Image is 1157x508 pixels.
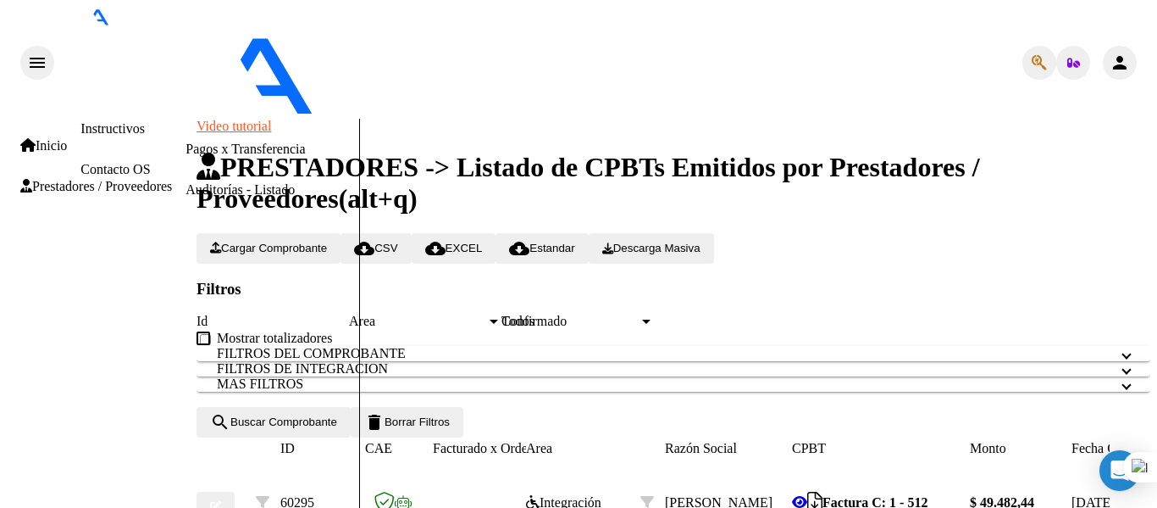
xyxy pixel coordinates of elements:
h3: Filtros [197,280,1150,299]
span: CAE [365,441,392,455]
button: Estandar [495,233,588,264]
span: Descarga Masiva [602,242,700,254]
button: EXCEL [412,233,496,264]
span: EXCEL [425,242,483,254]
span: Monto [970,441,1006,455]
span: Facturado x Orden De [433,441,554,455]
datatable-header-cell: Fecha Cpbt [1071,438,1148,460]
span: CSV [354,242,397,254]
div: Open Intercom Messenger [1099,450,1140,491]
span: (alt+q) [339,183,418,214]
datatable-header-cell: Area [526,438,640,460]
mat-icon: person [1110,53,1130,73]
span: Estandar [509,242,574,254]
span: PRESTADORES -> Listado de CPBTs Emitidos por Prestadores / Proveedores [197,152,980,214]
mat-panel-title: FILTROS DEL COMPROBANTE [217,346,1110,361]
span: Area [349,314,486,329]
datatable-header-cell: Facturado x Orden De [433,438,526,460]
mat-icon: delete [364,412,385,433]
mat-icon: cloud_download [354,238,374,259]
datatable-header-cell: Razón Social [665,438,792,460]
mat-expansion-panel-header: FILTROS DEL COMPROBANTE [197,346,1150,361]
span: Razón Social [665,441,737,455]
mat-expansion-panel-header: FILTROS DE INTEGRACION [197,361,1150,377]
mat-expansion-panel-header: MAS FILTROS [197,377,1150,392]
span: CPBT [792,441,826,455]
span: - [PERSON_NAME] [PERSON_NAME] [493,103,720,118]
a: Prestadores / Proveedores [20,179,172,194]
button: CSV [340,233,411,264]
mat-icon: cloud_download [509,238,529,259]
mat-panel-title: MAS FILTROS [217,377,1110,392]
mat-panel-title: FILTROS DE INTEGRACION [217,361,1110,377]
a: Instructivos [80,121,145,136]
button: Descarga Masiva [589,233,714,264]
img: Logo SAAS [54,25,456,115]
span: - ospg [456,103,493,118]
span: Borrar Filtros [364,416,450,428]
app-download-masive: Descarga masiva de comprobantes (adjuntos) [589,240,714,254]
span: Todos [501,314,534,328]
button: Borrar Filtros [351,407,463,438]
a: Contacto OS [80,162,150,176]
a: Auditorías - Listado [185,182,295,197]
span: Area [526,441,552,455]
datatable-header-cell: CAE [365,438,433,460]
datatable-header-cell: Monto [970,438,1071,460]
a: Inicio [20,138,67,154]
datatable-header-cell: CPBT [792,438,970,460]
mat-icon: menu [27,53,47,73]
a: Pagos x Transferencia [185,142,305,156]
span: Fecha Cpbt [1071,441,1133,455]
mat-icon: cloud_download [425,238,446,259]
